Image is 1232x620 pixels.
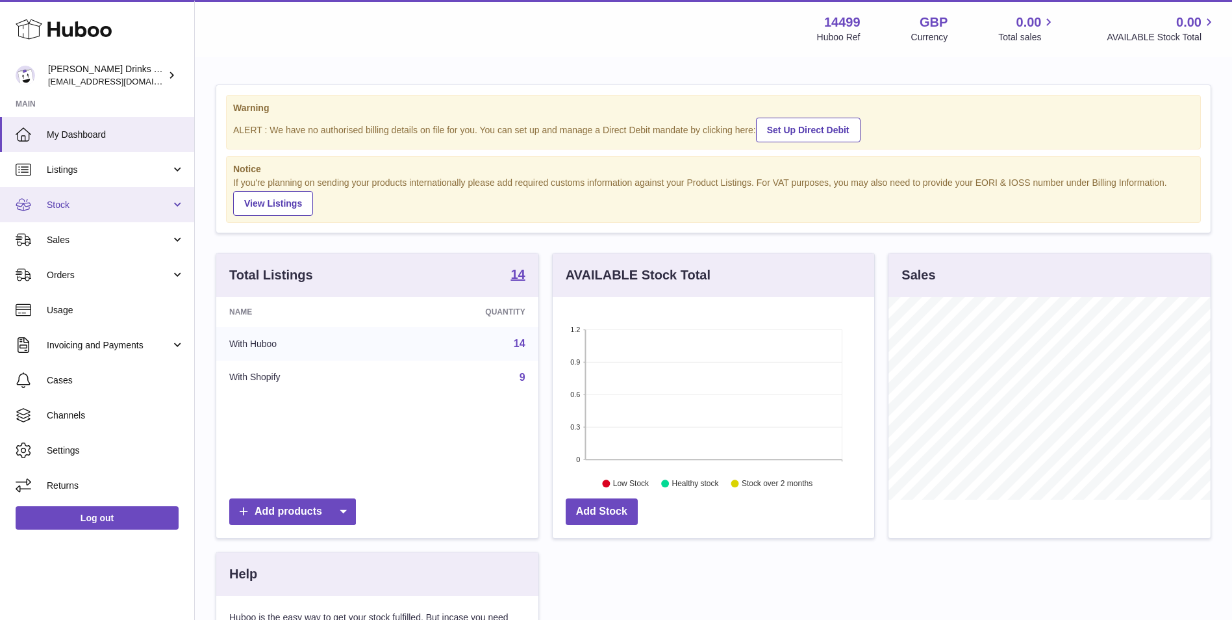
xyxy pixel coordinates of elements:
text: 1.2 [570,326,580,333]
text: 0 [576,456,580,463]
span: Total sales [998,31,1056,44]
h3: Sales [901,266,935,284]
text: Stock over 2 months [742,480,812,489]
a: 9 [520,372,525,383]
text: 0.9 [570,358,580,366]
span: Invoicing and Payments [47,339,171,352]
span: My Dashboard [47,129,184,141]
strong: Notice [233,163,1194,175]
a: View Listings [233,191,313,216]
a: 14 [514,338,525,349]
a: Add products [229,498,356,525]
span: Stock [47,199,171,211]
th: Name [216,297,390,327]
div: [PERSON_NAME] Drinks LTD (t/a Zooz) [48,63,165,88]
span: Returns [47,480,184,492]
strong: 14 [510,268,525,281]
a: 0.00 Total sales [998,14,1056,44]
div: Huboo Ref [817,31,861,44]
h3: AVAILABLE Stock Total [566,266,710,284]
span: [EMAIL_ADDRESS][DOMAIN_NAME] [48,76,191,86]
span: Cases [47,374,184,387]
div: Currency [911,31,948,44]
div: ALERT : We have no authorised billing details on file for you. You can set up and manage a Direct... [233,116,1194,142]
span: Usage [47,304,184,316]
span: Orders [47,269,171,281]
div: If you're planning on sending your products internationally please add required customs informati... [233,177,1194,216]
strong: Warning [233,102,1194,114]
span: Listings [47,164,171,176]
span: AVAILABLE Stock Total [1107,31,1216,44]
td: With Shopify [216,361,390,394]
text: 0.3 [570,423,580,431]
strong: GBP [920,14,948,31]
text: Low Stock [613,480,649,489]
a: Set Up Direct Debit [756,118,861,142]
span: Sales [47,234,171,246]
a: 0.00 AVAILABLE Stock Total [1107,14,1216,44]
img: internalAdmin-14499@internal.huboo.com [16,66,35,85]
strong: 14499 [824,14,861,31]
th: Quantity [390,297,538,327]
h3: Help [229,565,257,583]
span: Settings [47,445,184,457]
td: With Huboo [216,327,390,361]
a: 14 [510,268,525,283]
text: 0.6 [570,391,580,398]
span: 0.00 [1016,14,1042,31]
a: Log out [16,506,179,530]
h3: Total Listings [229,266,313,284]
span: 0.00 [1176,14,1201,31]
span: Channels [47,409,184,422]
text: Healthy stock [672,480,719,489]
a: Add Stock [566,498,638,525]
